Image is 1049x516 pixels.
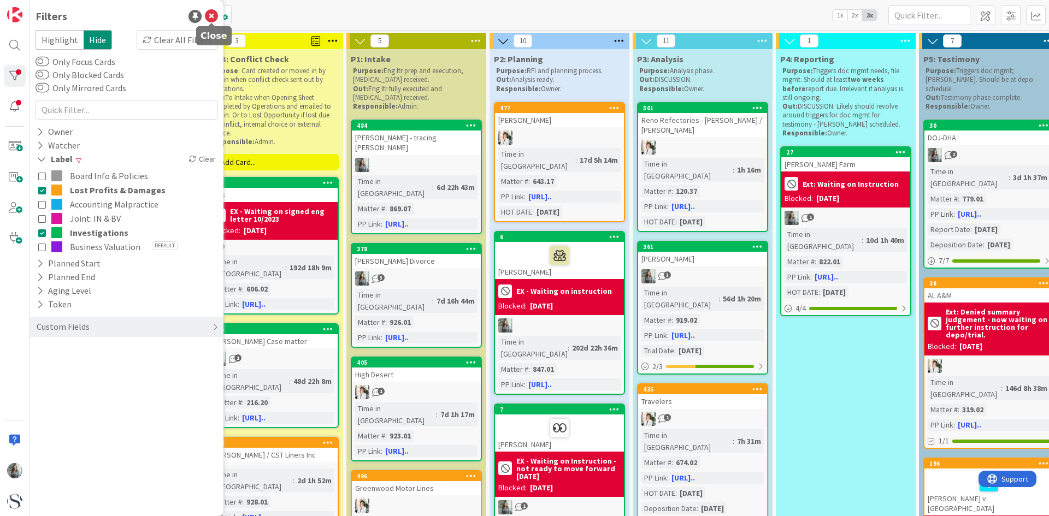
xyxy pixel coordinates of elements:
[785,286,818,298] div: HOT DATE
[385,219,409,229] a: [URL]..
[785,271,810,283] div: PP Link
[36,82,49,93] button: Only Mirrored Cards
[353,84,368,93] strong: Out:
[641,314,671,326] div: Matter #
[530,175,557,187] div: 643.17
[639,75,766,84] p: DISCUSSION.
[780,54,834,64] span: P4: Reporting
[385,316,387,328] span: :
[498,363,528,375] div: Matter #
[70,226,128,240] span: Investigations
[210,67,337,93] p: : Card created or moved in by Admin when conflict check sent out by Operations.
[210,93,337,138] p: To Intake when Opening Sheet completed by Operations and emailed to Admin. Or to Lost Opportunity...
[378,274,385,281] span: 3
[381,331,382,343] span: :
[234,354,241,361] span: 1
[928,223,970,235] div: Report Date
[209,352,338,366] div: LG
[638,242,767,266] div: 361[PERSON_NAME]
[641,345,674,357] div: Trial Date
[643,104,767,112] div: 501
[209,188,338,202] div: ARS
[498,131,512,145] img: KT
[638,113,767,137] div: Reno Refectories - [PERSON_NAME] / [PERSON_NAME]
[387,316,414,328] div: 926.01
[958,193,959,205] span: :
[928,165,1009,189] div: Time in [GEOGRAPHIC_DATA]
[664,271,671,278] span: 3
[287,262,334,274] div: 192d 18h 9m
[494,54,543,64] span: P2: Planning
[641,412,656,426] img: KT
[667,200,669,212] span: :
[638,103,767,137] div: 501Reno Refectories - [PERSON_NAME] / [PERSON_NAME]
[496,66,527,75] strong: Purpose:
[244,283,270,295] div: 606.02
[720,293,764,305] div: 56d 1h 20m
[641,185,671,197] div: Matter #
[815,272,838,282] a: [URL]..
[862,10,877,21] span: 3x
[212,298,238,310] div: PP Link
[352,244,481,268] div: 378[PERSON_NAME] Divorce
[38,211,215,226] button: Joint: IN & BV
[833,10,847,21] span: 1x
[667,329,669,341] span: :
[186,152,218,166] div: Clear
[152,241,178,250] span: Default
[36,55,115,68] label: Only Focus Cards
[212,256,285,280] div: Time in [GEOGRAPHIC_DATA]
[498,300,527,312] div: Blocked:
[230,207,334,223] b: EX - Waiting on signed eng letter 10/2023
[238,298,239,310] span: :
[70,240,140,254] span: Business Valuation
[528,379,552,389] a: [URL]..
[38,183,215,197] button: Lost Profits & Damages
[781,157,910,171] div: [PERSON_NAME] Farm
[209,438,338,462] div: 506[PERSON_NAME] / CST Liners Inc
[928,239,983,251] div: Deposition Date
[355,385,369,399] img: KT
[534,206,562,218] div: [DATE]
[36,81,126,94] label: Only Mirrored Cards
[352,358,481,382] div: 405High Desert
[355,218,381,230] div: PP Link
[70,183,166,197] span: Lost Profits & Damages
[221,157,256,167] span: Add Card...
[643,243,767,251] div: 361
[355,203,385,215] div: Matter #
[38,169,215,183] button: Board Info & Policies
[357,122,481,129] div: 484
[671,185,673,197] span: :
[495,405,624,452] div: 7[PERSON_NAME]
[677,216,705,228] div: [DATE]
[70,169,148,183] span: Board Info & Policies
[355,316,385,328] div: Matter #
[800,34,818,48] span: 1
[353,102,398,111] strong: Responsible:
[926,102,970,111] strong: Responsible:
[820,286,848,298] div: [DATE]
[36,69,49,80] button: Only Blocked Cards
[495,232,624,242] div: 6
[36,125,74,139] div: Owner
[926,66,956,75] strong: Purpose:
[227,34,246,48] span: 3
[38,197,215,211] button: Accounting Malpractice
[657,34,675,48] span: 11
[569,342,621,354] div: 202d 22h 36m
[923,54,980,64] span: P5: Testimony
[434,181,478,193] div: 6d 22h 43m
[926,93,941,102] strong: Out:
[733,164,734,176] span: :
[387,203,414,215] div: 869.07
[652,361,663,372] span: 2 / 3
[718,293,720,305] span: :
[352,367,481,382] div: High Desert
[673,314,700,326] div: 919.02
[816,256,843,268] div: 822.01
[815,256,816,268] span: :
[676,345,704,357] div: [DATE]
[496,75,623,84] p: Analysis ready.
[638,140,767,155] div: KT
